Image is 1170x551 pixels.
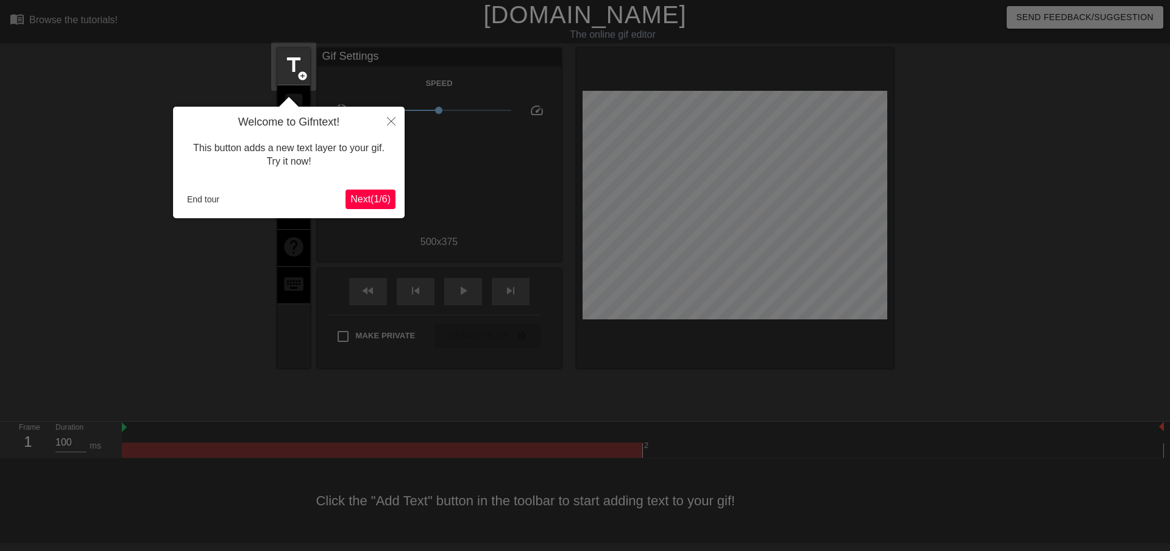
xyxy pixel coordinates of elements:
button: End tour [182,190,224,208]
span: Next ( 1 / 6 ) [350,194,391,204]
h4: Welcome to Gifntext! [182,116,395,129]
div: This button adds a new text layer to your gif. Try it now! [182,129,395,181]
button: Close [378,107,405,135]
button: Next [346,190,395,209]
